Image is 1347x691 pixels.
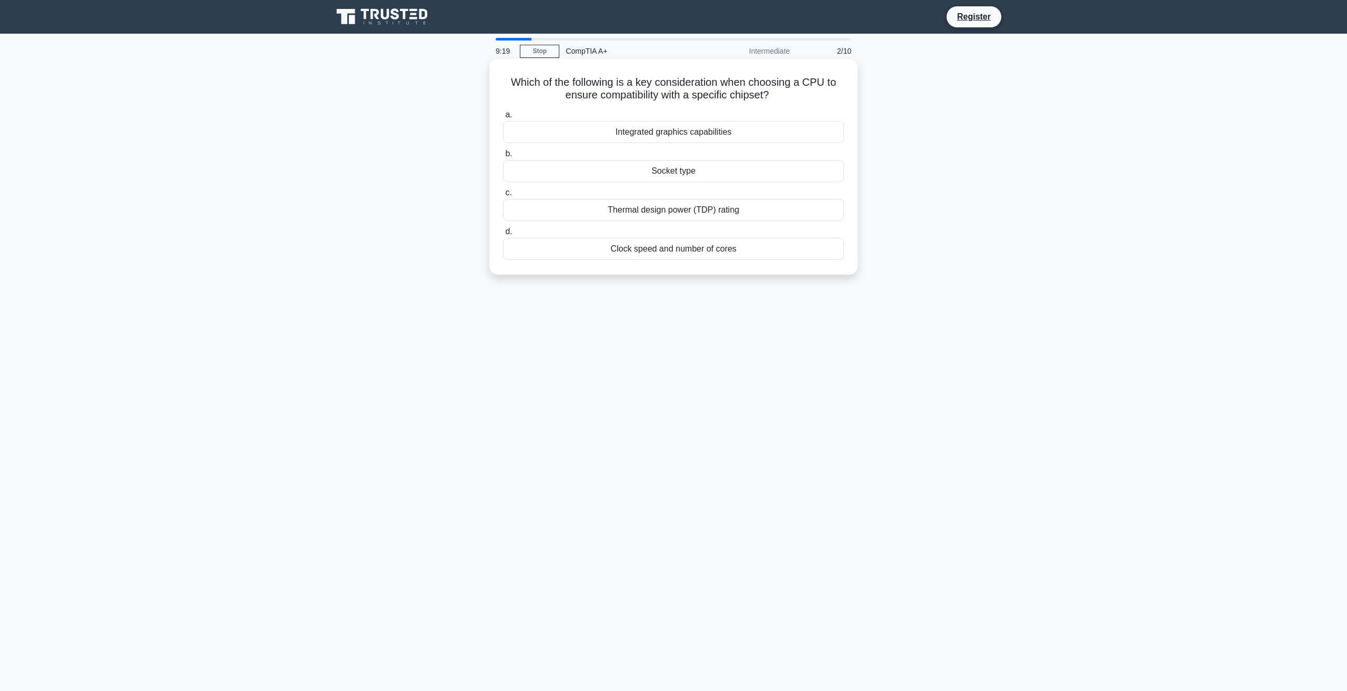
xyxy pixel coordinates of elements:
div: Socket type [503,160,844,182]
span: c. [505,188,511,197]
h5: Which of the following is a key consideration when choosing a CPU to ensure compatibility with a ... [502,76,845,102]
div: Thermal design power (TDP) rating [503,199,844,221]
a: Register [951,10,997,23]
div: Intermediate [704,41,796,62]
span: a. [505,110,512,119]
div: 9:19 [489,41,520,62]
div: Integrated graphics capabilities [503,121,844,143]
div: Clock speed and number of cores [503,238,844,260]
span: d. [505,227,512,236]
span: b. [505,149,512,158]
div: 2/10 [796,41,858,62]
a: Stop [520,45,559,58]
div: CompTIA A+ [559,41,704,62]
